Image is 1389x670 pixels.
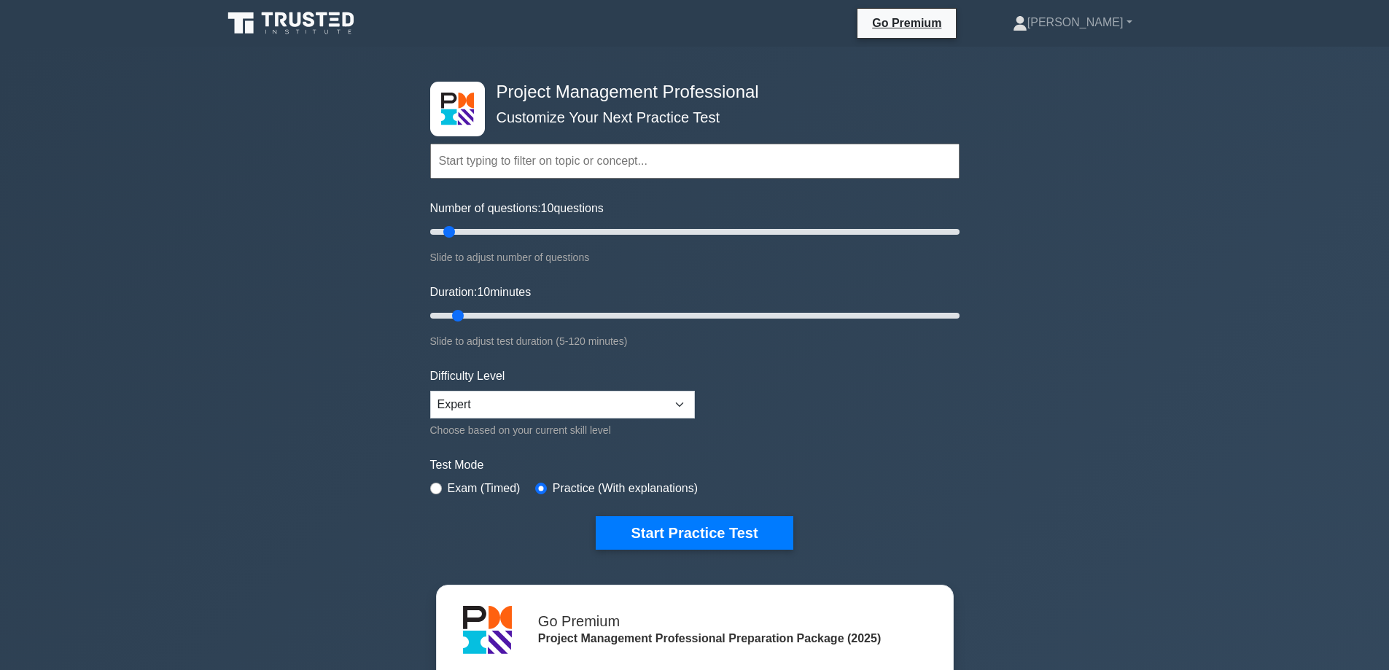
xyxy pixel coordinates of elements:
input: Start typing to filter on topic or concept... [430,144,960,179]
label: Test Mode [430,456,960,474]
span: 10 [541,202,554,214]
label: Duration: minutes [430,284,532,301]
label: Practice (With explanations) [553,480,698,497]
label: Number of questions: questions [430,200,604,217]
span: 10 [477,286,490,298]
label: Exam (Timed) [448,480,521,497]
a: [PERSON_NAME] [978,8,1167,37]
a: Go Premium [863,14,950,32]
h4: Project Management Professional [491,82,888,103]
label: Difficulty Level [430,367,505,385]
button: Start Practice Test [596,516,793,550]
div: Slide to adjust number of questions [430,249,960,266]
div: Slide to adjust test duration (5-120 minutes) [430,332,960,350]
div: Choose based on your current skill level [430,421,695,439]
